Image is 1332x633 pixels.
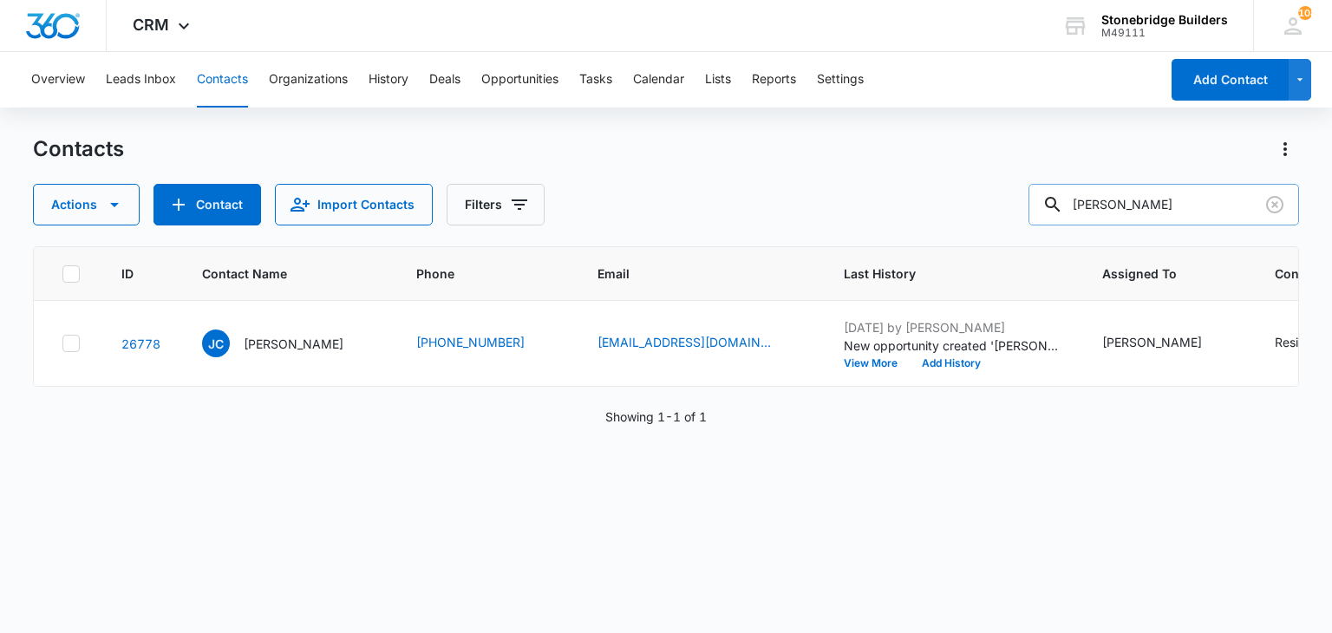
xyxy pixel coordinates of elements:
div: Email - chou.chinwen+sto@gmail.com - Select to Edit Field [597,333,802,354]
button: View More [844,358,910,369]
button: Overview [31,52,85,108]
button: Tasks [579,52,612,108]
button: Actions [1271,135,1299,163]
span: JC [202,330,230,357]
button: Import Contacts [275,184,433,225]
p: [DATE] by [PERSON_NAME] [844,318,1061,336]
span: Last History [844,264,1035,283]
input: Search Contacts [1028,184,1299,225]
a: [PHONE_NUMBER] [416,333,525,351]
p: [PERSON_NAME] [244,335,343,353]
a: [EMAIL_ADDRESS][DOMAIN_NAME] [597,333,771,351]
div: account name [1101,13,1228,27]
button: Add History [910,358,993,369]
span: Assigned To [1102,264,1208,283]
div: Contact Name - James Chou - Select to Edit Field [202,330,375,357]
button: History [369,52,408,108]
div: account id [1101,27,1228,39]
a: Navigate to contact details page for James Chou [121,336,160,351]
p: New opportunity created '[PERSON_NAME] - Addition options'. [844,336,1061,355]
span: Email [597,264,777,283]
h1: Contacts [33,136,124,162]
button: Lists [705,52,731,108]
button: Add Contact [153,184,261,225]
span: CRM [133,16,169,34]
span: Phone [416,264,531,283]
button: Filters [447,184,545,225]
button: Add Contact [1172,59,1289,101]
button: Actions [33,184,140,225]
button: Calendar [633,52,684,108]
button: Deals [429,52,460,108]
div: notifications count [1298,6,1312,20]
button: Settings [817,52,864,108]
button: Leads Inbox [106,52,176,108]
div: Phone - (626) 298-2557 - Select to Edit Field [416,333,556,354]
button: Clear [1261,191,1289,219]
button: Reports [752,52,796,108]
span: Contact Name [202,264,349,283]
div: [PERSON_NAME] [1102,333,1202,351]
button: Organizations [269,52,348,108]
button: Opportunities [481,52,558,108]
span: ID [121,264,135,283]
span: 108 [1298,6,1312,20]
div: Assigned To - Mike Anderson - Select to Edit Field [1102,333,1233,354]
button: Contacts [197,52,248,108]
p: Showing 1-1 of 1 [605,408,707,426]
